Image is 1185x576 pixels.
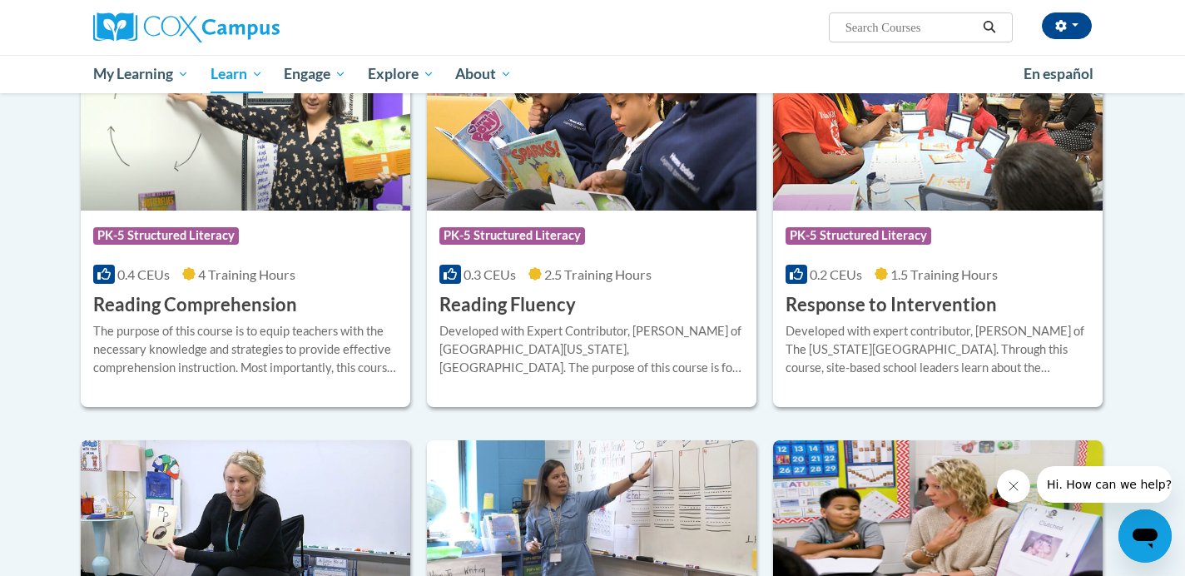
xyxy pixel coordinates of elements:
span: PK-5 Structured Literacy [786,227,931,244]
a: Cox Campus [93,12,409,42]
span: PK-5 Structured Literacy [93,227,239,244]
span: 2.5 Training Hours [544,266,652,282]
button: Search [977,17,1002,37]
iframe: Close message [997,469,1030,503]
a: Engage [273,55,357,93]
img: Course Logo [81,41,410,211]
a: Course LogoPK-5 Structured Literacy0.3 CEUs2.5 Training Hours Reading FluencyDeveloped with Exper... [427,41,756,407]
span: 0.3 CEUs [464,266,516,282]
a: My Learning [82,55,200,93]
a: Learn [200,55,274,93]
span: Explore [368,64,434,84]
div: Developed with Expert Contributor, [PERSON_NAME] of [GEOGRAPHIC_DATA][US_STATE], [GEOGRAPHIC_DATA... [439,322,744,377]
a: Course LogoPK-5 Structured Literacy0.4 CEUs4 Training Hours Reading ComprehensionThe purpose of t... [81,41,410,407]
h3: Response to Intervention [786,292,997,318]
a: Explore [357,55,445,93]
span: My Learning [93,64,189,84]
h3: Reading Fluency [439,292,576,318]
h3: Reading Comprehension [93,292,297,318]
a: Course LogoPK-5 Structured Literacy0.2 CEUs1.5 Training Hours Response to InterventionDeveloped w... [773,41,1103,407]
img: Course Logo [427,41,756,211]
span: En español [1024,65,1093,82]
iframe: Message from company [1037,466,1172,503]
div: The purpose of this course is to equip teachers with the necessary knowledge and strategies to pr... [93,322,398,377]
input: Search Courses [844,17,977,37]
span: Learn [211,64,263,84]
img: Course Logo [773,41,1103,211]
div: Developed with expert contributor, [PERSON_NAME] of The [US_STATE][GEOGRAPHIC_DATA]. Through this... [786,322,1090,377]
img: Cox Campus [93,12,280,42]
span: 1.5 Training Hours [890,266,998,282]
span: PK-5 Structured Literacy [439,227,585,244]
span: About [455,64,512,84]
span: Engage [284,64,346,84]
span: 0.2 CEUs [810,266,862,282]
span: 4 Training Hours [198,266,295,282]
div: Main menu [68,55,1117,93]
iframe: Button to launch messaging window [1118,509,1172,563]
a: About [445,55,523,93]
button: Account Settings [1042,12,1092,39]
a: En español [1013,57,1104,92]
span: 0.4 CEUs [117,266,170,282]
